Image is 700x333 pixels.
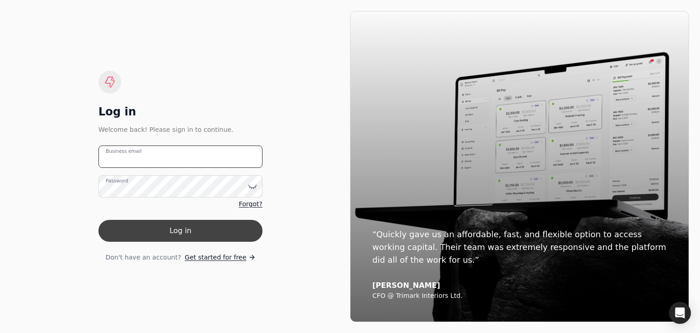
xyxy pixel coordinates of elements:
button: Log in [98,220,262,242]
a: Get started for free [185,253,255,262]
div: Log in [98,104,262,119]
div: CFO @ Trimark Interiors Ltd. [372,292,667,300]
span: Get started for free [185,253,246,262]
a: Forgot? [239,199,262,209]
div: [PERSON_NAME] [372,281,667,290]
label: Business email [106,148,142,155]
div: “Quickly gave us an affordable, fast, and flexible option to access working capital. Their team w... [372,228,667,266]
div: Open Intercom Messenger [669,302,691,324]
label: Password [106,177,128,185]
div: Welcome back! Please sign in to continue. [98,125,262,135]
span: Don't have an account? [105,253,181,262]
